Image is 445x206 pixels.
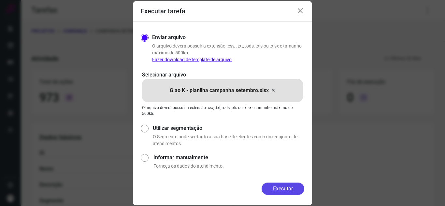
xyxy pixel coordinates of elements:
[262,183,304,195] button: Executar
[141,7,185,15] h3: Executar tarefa
[142,105,303,117] p: O arquivo deverá possuir a extensão .csv, .txt, .ods, .xls ou .xlsx e tamanho máximo de 500kb.
[152,43,304,63] p: O arquivo deverá possuir a extensão .csv, .txt, .ods, .xls ou .xlsx e tamanho máximo de 500kb.
[170,87,269,94] p: G ao K - planilha campanha setembro.xlsx
[152,34,186,41] label: Enviar arquivo
[153,163,304,170] p: Forneça os dados do atendimento.
[142,71,303,79] p: Selecionar arquivo
[153,133,304,147] p: O Segmento pode ser tanto a sua base de clientes como um conjunto de atendimentos.
[153,124,304,132] label: Utilizar segmentação
[153,154,304,161] label: Informar manualmente
[152,57,232,62] a: Fazer download de template de arquivo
